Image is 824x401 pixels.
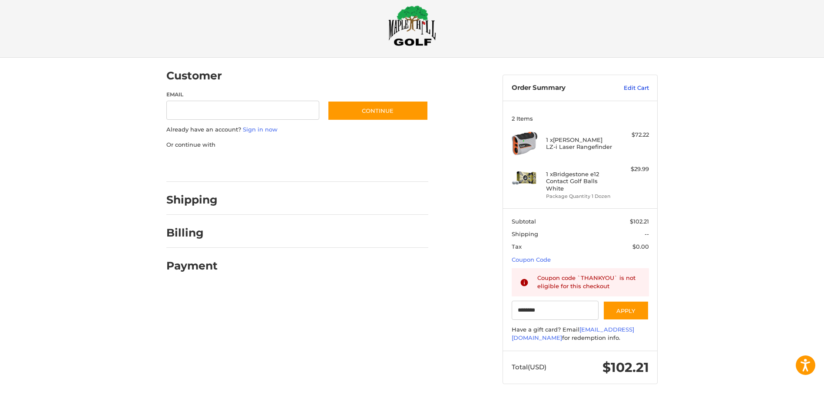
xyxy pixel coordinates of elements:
[512,84,605,92] h3: Order Summary
[546,171,612,192] h4: 1 x Bridgestone e12 Contact Golf Balls White
[512,115,649,122] h3: 2 Items
[615,131,649,139] div: $72.22
[166,125,428,134] p: Already have an account?
[166,193,218,207] h2: Shipping
[512,256,551,263] a: Coupon Code
[166,226,217,240] h2: Billing
[512,243,522,250] span: Tax
[546,136,612,151] h4: 1 x [PERSON_NAME] LZ-i Laser Rangefinder
[630,218,649,225] span: $102.21
[164,158,229,173] iframe: PayPal-paypal
[166,91,319,99] label: Email
[615,165,649,174] div: $29.99
[546,193,612,200] li: Package Quantity 1 Dozen
[512,325,649,342] div: Have a gift card? Email for redemption info.
[328,101,428,121] button: Continue
[512,301,599,320] input: Gift Certificate or Coupon Code
[166,141,428,149] p: Or continue with
[311,158,376,173] iframe: PayPal-venmo
[166,259,218,273] h2: Payment
[512,363,546,371] span: Total (USD)
[602,359,649,375] span: $102.21
[243,126,278,133] a: Sign in now
[237,158,302,173] iframe: PayPal-paylater
[166,69,222,82] h2: Customer
[603,301,649,320] button: Apply
[645,230,649,237] span: --
[632,243,649,250] span: $0.00
[752,378,824,401] iframe: Google Customer Reviews
[605,84,649,92] a: Edit Cart
[512,218,536,225] span: Subtotal
[537,274,641,291] div: Coupon code `THANKYOU` is not eligible for this checkout
[512,230,538,237] span: Shipping
[388,5,436,46] img: Maple Hill Golf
